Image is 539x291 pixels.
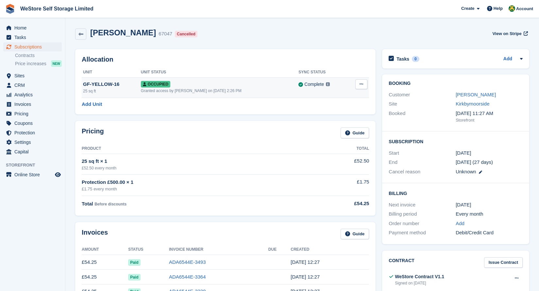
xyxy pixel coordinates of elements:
[15,61,46,67] span: Price increases
[15,60,62,67] a: Price increases NEW
[14,147,54,156] span: Capital
[15,52,62,59] a: Contracts
[82,127,104,138] h2: Pricing
[82,67,141,78] th: Unit
[3,119,62,128] a: menu
[456,159,493,165] span: [DATE] (27 days)
[141,88,299,94] div: Granted access by [PERSON_NAME] on [DATE] 2:26 PM
[14,33,54,42] span: Tasks
[456,210,523,218] div: Every month
[83,88,141,94] div: 25 sq ft
[291,259,320,265] time: 2025-09-28 11:27:45 UTC
[389,210,456,218] div: Billing period
[456,110,523,117] div: [DATE] 11:27 AM
[159,30,172,38] div: 67047
[14,81,54,90] span: CRM
[14,138,54,147] span: Settings
[82,101,102,108] a: Add Unit
[490,28,529,39] a: View on Stripe
[456,169,476,174] span: Unknown
[389,81,523,86] h2: Booking
[389,100,456,108] div: Site
[128,244,169,255] th: Status
[175,31,197,37] div: Cancelled
[51,60,62,67] div: NEW
[94,202,126,206] span: Before discounts
[83,81,141,88] div: GF-YELLOW-16
[456,220,464,227] a: Add
[3,71,62,80] a: menu
[141,81,170,87] span: Occupied
[389,159,456,166] div: End
[456,101,489,107] a: Kirkbymoorside
[128,259,140,266] span: Paid
[82,255,128,270] td: £54.25
[5,4,15,14] img: stora-icon-8386f47178a22dfd0bd8f6a31ec36ba5ce8667c1dd55bd0f319d3a0aa187defe.svg
[503,55,512,63] a: Add
[82,144,304,154] th: Product
[54,171,62,179] a: Preview store
[389,229,456,237] div: Payment method
[3,42,62,51] a: menu
[395,273,444,280] div: WeStore Contract V1.1
[395,280,444,286] div: Signed on [DATE]
[3,100,62,109] a: menu
[18,3,96,14] a: WeStore Self Storage Limited
[169,274,206,280] a: ADA6544E-3364
[341,127,369,138] a: Guide
[6,162,65,168] span: Storefront
[389,257,414,268] h2: Contract
[456,92,496,97] a: [PERSON_NAME]
[3,128,62,137] a: menu
[412,56,419,62] div: 0
[3,147,62,156] a: menu
[304,144,369,154] th: Total
[304,81,324,88] div: Complete
[14,119,54,128] span: Coupons
[3,109,62,118] a: menu
[516,6,533,12] span: Account
[456,201,523,209] div: [DATE]
[298,67,347,78] th: Sync Status
[82,244,128,255] th: Amount
[14,109,54,118] span: Pricing
[82,158,304,165] div: 25 sq ft × 1
[14,71,54,80] span: Sites
[389,91,456,99] div: Customer
[389,149,456,157] div: Start
[3,23,62,32] a: menu
[268,244,291,255] th: Due
[3,90,62,99] a: menu
[14,100,54,109] span: Invoices
[3,138,62,147] a: menu
[341,229,369,240] a: Guide
[389,201,456,209] div: Next invoice
[494,5,503,12] span: Help
[141,67,299,78] th: Unit Status
[389,110,456,124] div: Booked
[304,175,369,196] td: £1.75
[456,229,523,237] div: Debit/Credit Card
[14,90,54,99] span: Analytics
[326,82,330,86] img: icon-info-grey-7440780725fd019a000dd9b08b2336e03edf1995a4989e88bcd33f0948082b44.svg
[492,30,521,37] span: View on Stripe
[3,81,62,90] a: menu
[82,270,128,284] td: £54.25
[82,186,304,192] div: £1.75 every month
[82,179,304,186] div: Protection £500.00 × 1
[456,117,523,124] div: Storefront
[14,170,54,179] span: Online Store
[169,259,206,265] a: ADA6544E-3493
[389,190,523,196] h2: Billing
[14,42,54,51] span: Subscriptions
[304,154,369,174] td: £52.50
[291,244,369,255] th: Created
[509,5,515,12] img: James Buffoni
[3,170,62,179] a: menu
[389,168,456,176] div: Cancel reason
[456,149,471,157] time: 2024-12-28 01:00:00 UTC
[389,138,523,145] h2: Subscription
[291,274,320,280] time: 2025-08-28 11:27:15 UTC
[461,5,474,12] span: Create
[389,220,456,227] div: Order number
